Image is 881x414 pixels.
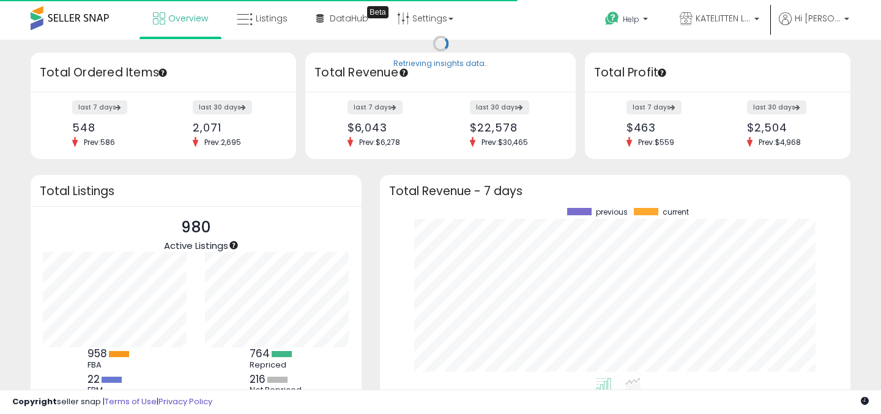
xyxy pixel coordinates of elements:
[40,64,287,81] h3: Total Ordered Items
[87,346,107,361] b: 958
[250,385,305,395] div: Not Repriced
[78,137,121,147] span: Prev: 586
[656,67,667,78] div: Tooltip anchor
[72,100,127,114] label: last 7 days
[623,14,639,24] span: Help
[72,121,154,134] div: 548
[626,121,708,134] div: $463
[164,239,228,252] span: Active Listings
[12,396,212,408] div: seller snap | |
[87,360,143,370] div: FBA
[314,64,567,81] h3: Total Revenue
[198,137,247,147] span: Prev: 2,695
[604,11,620,26] i: Get Help
[594,64,841,81] h3: Total Profit
[348,121,431,134] div: $6,043
[596,208,628,216] span: previous
[393,59,488,70] div: Retrieving insights data..
[353,137,406,147] span: Prev: $6,278
[87,385,143,395] div: FBM
[12,396,57,407] strong: Copyright
[753,137,807,147] span: Prev: $4,968
[250,346,270,361] b: 764
[367,6,388,18] div: Tooltip anchor
[747,100,806,114] label: last 30 days
[105,396,157,407] a: Terms of Use
[348,100,403,114] label: last 7 days
[398,67,409,78] div: Tooltip anchor
[475,137,534,147] span: Prev: $30,465
[747,121,829,134] div: $2,504
[632,137,680,147] span: Prev: $559
[157,67,168,78] div: Tooltip anchor
[256,12,288,24] span: Listings
[626,100,682,114] label: last 7 days
[168,12,208,24] span: Overview
[389,187,841,196] h3: Total Revenue - 7 days
[663,208,689,216] span: current
[250,372,266,386] b: 216
[330,12,368,24] span: DataHub
[158,396,212,407] a: Privacy Policy
[779,12,849,40] a: Hi [PERSON_NAME]
[470,121,554,134] div: $22,578
[250,360,305,370] div: Repriced
[228,240,239,251] div: Tooltip anchor
[193,121,275,134] div: 2,071
[40,187,352,196] h3: Total Listings
[696,12,751,24] span: KATELITTEN LLC
[795,12,841,24] span: Hi [PERSON_NAME]
[193,100,252,114] label: last 30 days
[470,100,529,114] label: last 30 days
[87,372,100,386] b: 22
[595,2,660,40] a: Help
[164,216,228,239] p: 980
